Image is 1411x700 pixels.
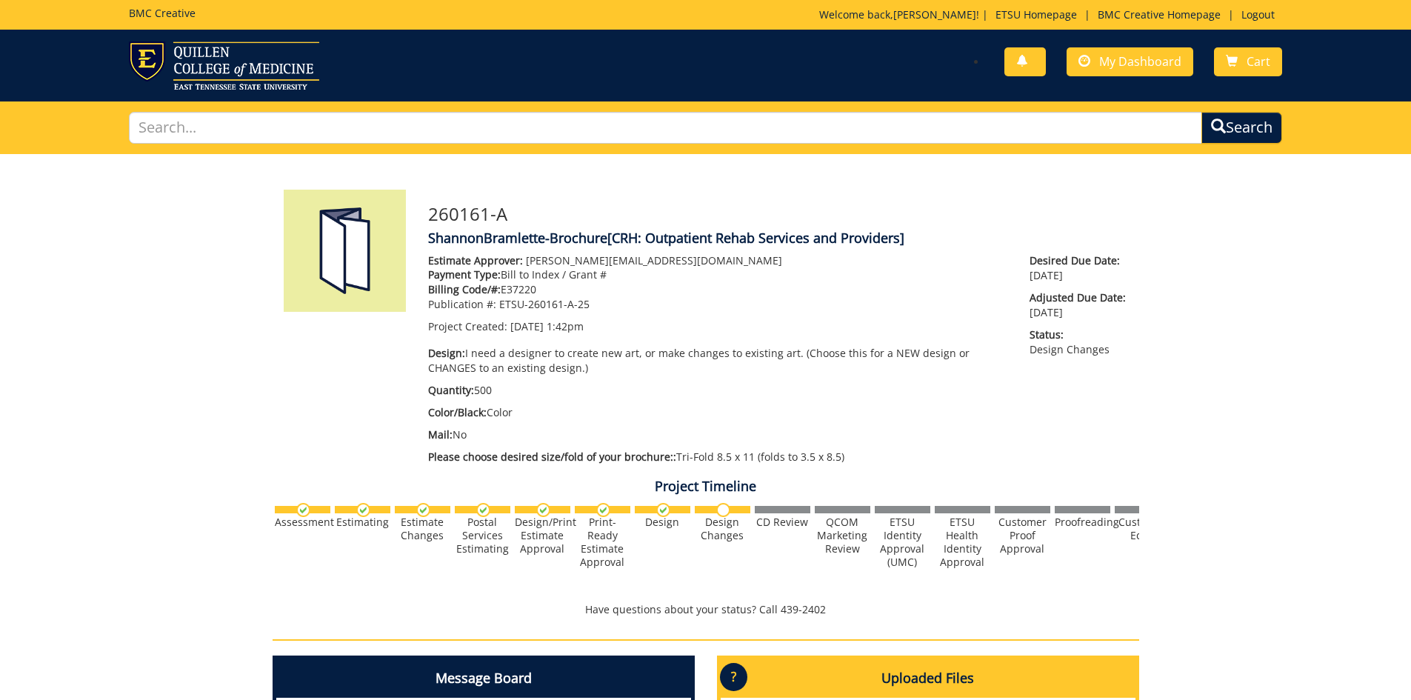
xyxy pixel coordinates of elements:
p: I need a designer to create new art, or make changes to existing art. (Choose this for a NEW desi... [428,346,1008,376]
button: Search [1201,112,1282,144]
span: ETSU-260161-A-25 [499,297,590,311]
div: Postal Services Estimating [455,516,510,556]
h4: Project Timeline [273,479,1139,494]
input: Search... [129,112,1203,144]
span: Design: [428,346,465,360]
img: checkmark [296,503,310,517]
div: Customer Edits [1115,516,1170,542]
span: Project Created: [428,319,507,333]
span: Please choose desired size/fold of your brochure:: [428,450,676,464]
a: Logout [1234,7,1282,21]
img: checkmark [356,503,370,517]
a: BMC Creative Homepage [1090,7,1228,21]
p: E37220 [428,282,1008,297]
span: [CRH: Outpatient Rehab Services and Providers] [607,229,904,247]
div: ETSU Identity Approval (UMC) [875,516,930,569]
span: Cart [1247,53,1270,70]
h4: Message Board [276,659,691,698]
img: ETSU logo [129,41,319,90]
span: Status: [1030,327,1127,342]
div: CD Review [755,516,810,529]
p: Color [428,405,1008,420]
div: Proofreading [1055,516,1110,529]
p: Tri-Fold 8.5 x 11 (folds to 3.5 x 8.5) [428,450,1008,464]
span: Estimate Approver: [428,253,523,267]
img: checkmark [536,503,550,517]
div: Design Changes [695,516,750,542]
div: QCOM Marketing Review [815,516,870,556]
img: checkmark [656,503,670,517]
a: ETSU Homepage [988,7,1084,21]
div: Customer Proof Approval [995,516,1050,556]
span: My Dashboard [1099,53,1181,70]
p: [DATE] [1030,253,1127,283]
p: No [428,427,1008,442]
div: Estimating [335,516,390,529]
div: ETSU Health Identity Approval [935,516,990,569]
p: Design Changes [1030,327,1127,357]
img: no [716,503,730,517]
p: [PERSON_NAME][EMAIL_ADDRESS][DOMAIN_NAME] [428,253,1008,268]
p: 500 [428,383,1008,398]
div: Assessment [275,516,330,529]
h5: BMC Creative [129,7,196,19]
img: checkmark [416,503,430,517]
div: Print-Ready Estimate Approval [575,516,630,569]
p: ? [720,663,747,691]
div: Design [635,516,690,529]
div: Design/Print Estimate Approval [515,516,570,556]
p: [DATE] [1030,290,1127,320]
a: My Dashboard [1067,47,1193,76]
span: Billing Code/#: [428,282,501,296]
span: Color/Black: [428,405,487,419]
a: [PERSON_NAME] [893,7,976,21]
span: Mail: [428,427,453,441]
p: Have questions about your status? Call 439-2402 [273,602,1139,617]
img: checkmark [596,503,610,517]
span: Quantity: [428,383,474,397]
span: Publication #: [428,297,496,311]
span: Desired Due Date: [1030,253,1127,268]
span: Payment Type: [428,267,501,281]
p: Welcome back, ! | | | [819,7,1282,22]
h4: ShannonBramlette-Brochure [428,231,1128,246]
h4: Uploaded Files [721,659,1135,698]
span: Adjusted Due Date: [1030,290,1127,305]
p: Bill to Index / Grant # [428,267,1008,282]
div: Estimate Changes [395,516,450,542]
h3: 260161-A [428,204,1128,224]
a: Cart [1214,47,1282,76]
img: checkmark [476,503,490,517]
img: Product featured image [284,190,406,312]
span: [DATE] 1:42pm [510,319,584,333]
